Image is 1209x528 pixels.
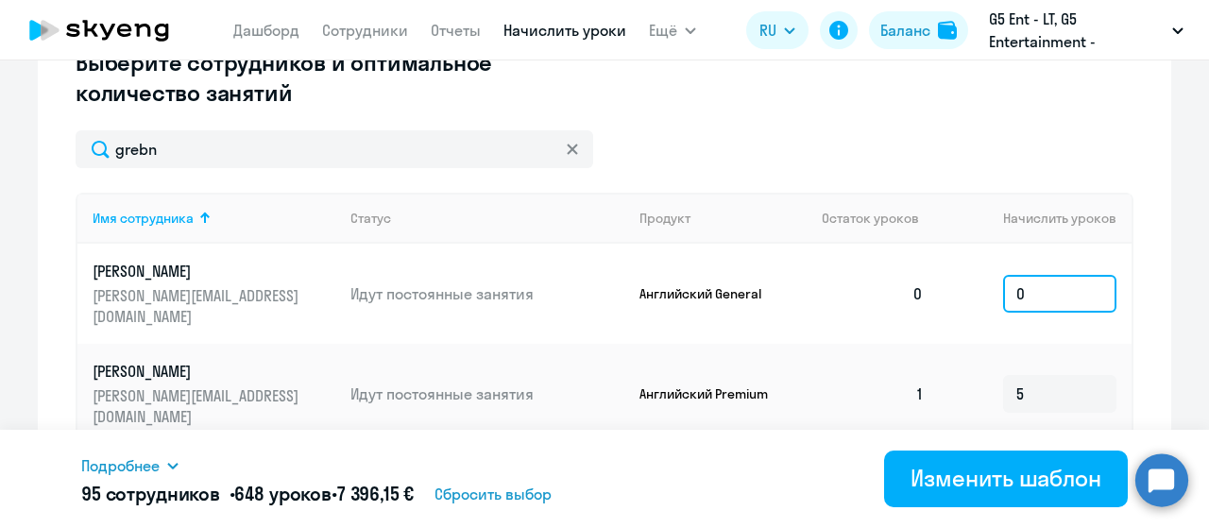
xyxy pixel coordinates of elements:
[639,210,690,227] div: Продукт
[350,210,391,227] div: Статус
[93,210,194,227] div: Имя сотрудника
[869,11,968,49] button: Балансbalance
[649,19,677,42] span: Ещё
[639,385,781,402] p: Английский Premium
[822,210,939,227] div: Остаток уроков
[639,210,808,227] div: Продукт
[76,130,593,168] input: Поиск по имени, email, продукту или статусу
[93,285,304,327] p: [PERSON_NAME][EMAIL_ADDRESS][DOMAIN_NAME]
[938,21,957,40] img: balance
[350,383,624,404] p: Идут постоянные занятия
[911,463,1101,493] div: Изменить шаблон
[93,361,335,427] a: [PERSON_NAME][PERSON_NAME][EMAIL_ADDRESS][DOMAIN_NAME]
[350,283,624,304] p: Идут постоянные занятия
[639,285,781,302] p: Английский General
[979,8,1193,53] button: G5 Ent - LT, G5 Entertainment - [GEOGRAPHIC_DATA] / G5 Holdings LTD
[76,47,553,108] h3: Выберите сотрудников и оптимальное количество занятий
[884,451,1128,507] button: Изменить шаблон
[93,210,335,227] div: Имя сотрудника
[807,244,939,344] td: 0
[503,21,626,40] a: Начислить уроки
[350,210,624,227] div: Статус
[989,8,1165,53] p: G5 Ent - LT, G5 Entertainment - [GEOGRAPHIC_DATA] / G5 Holdings LTD
[759,19,776,42] span: RU
[822,210,919,227] span: Остаток уроков
[807,344,939,444] td: 1
[434,483,552,505] span: Сбросить выбор
[337,482,415,505] span: 7 396,15 €
[746,11,809,49] button: RU
[649,11,696,49] button: Ещё
[233,21,299,40] a: Дашборд
[234,482,332,505] span: 648 уроков
[81,481,414,507] h5: 95 сотрудников • •
[939,193,1132,244] th: Начислить уроков
[880,19,930,42] div: Баланс
[431,21,481,40] a: Отчеты
[93,361,304,382] p: [PERSON_NAME]
[322,21,408,40] a: Сотрудники
[93,385,304,427] p: [PERSON_NAME][EMAIL_ADDRESS][DOMAIN_NAME]
[93,261,335,327] a: [PERSON_NAME][PERSON_NAME][EMAIL_ADDRESS][DOMAIN_NAME]
[93,261,304,281] p: [PERSON_NAME]
[81,454,160,477] span: Подробнее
